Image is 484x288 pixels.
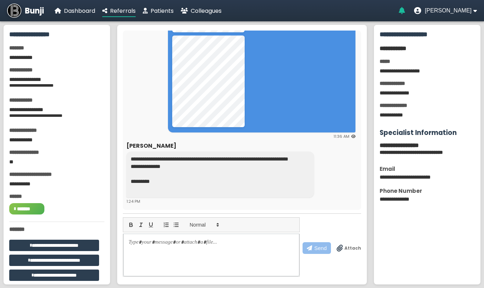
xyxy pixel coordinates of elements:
button: italic [136,221,146,229]
h3: Specialist Information [380,127,475,138]
a: Bunji [7,4,44,18]
span: Dashboard [64,7,95,15]
a: Referrals [102,6,136,15]
a: Notifications [399,7,405,14]
button: bold [126,221,136,229]
button: list: bullet [171,221,181,229]
span: 1:24 PM [126,199,140,204]
span: Bunji [25,5,44,17]
span: [PERSON_NAME] [425,7,472,14]
div: Phone Number [380,187,475,195]
button: list: ordered [161,221,171,229]
a: Dashboard [55,6,95,15]
button: Send [303,242,331,254]
a: Patients [143,6,174,15]
span: Send [314,245,327,251]
div: Email [380,165,475,173]
span: Colleagues [191,7,222,15]
span: 11:36 AM [333,134,349,139]
span: Referrals [110,7,136,15]
button: underline [146,221,156,229]
a: Colleagues [181,6,222,15]
img: Bunji Dental Referral Management [7,4,21,18]
label: Drag & drop files anywhere to attach [337,245,361,252]
div: [PERSON_NAME] [126,141,355,150]
span: Attach [344,245,361,251]
span: Patients [151,7,174,15]
button: User menu [414,7,477,14]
